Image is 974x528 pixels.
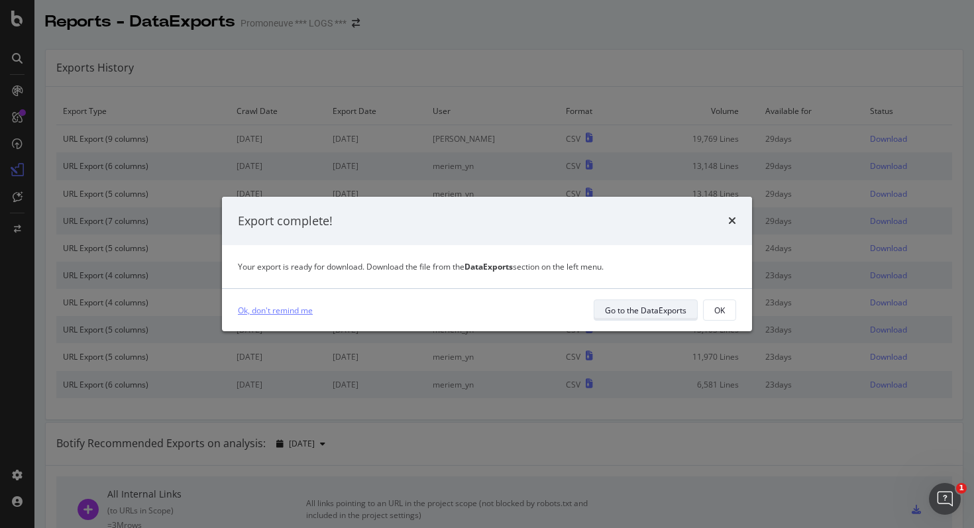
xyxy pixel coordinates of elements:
button: Go to the DataExports [594,299,698,321]
div: Export complete! [238,213,333,230]
span: 1 [956,483,967,494]
strong: DataExports [464,261,513,272]
span: section on the left menu. [464,261,604,272]
div: modal [222,197,752,332]
div: Go to the DataExports [605,305,686,316]
div: times [728,213,736,230]
button: OK [703,299,736,321]
iframe: Intercom live chat [929,483,961,515]
a: Ok, don't remind me [238,303,313,317]
div: Your export is ready for download. Download the file from the [238,261,736,272]
div: OK [714,305,725,316]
